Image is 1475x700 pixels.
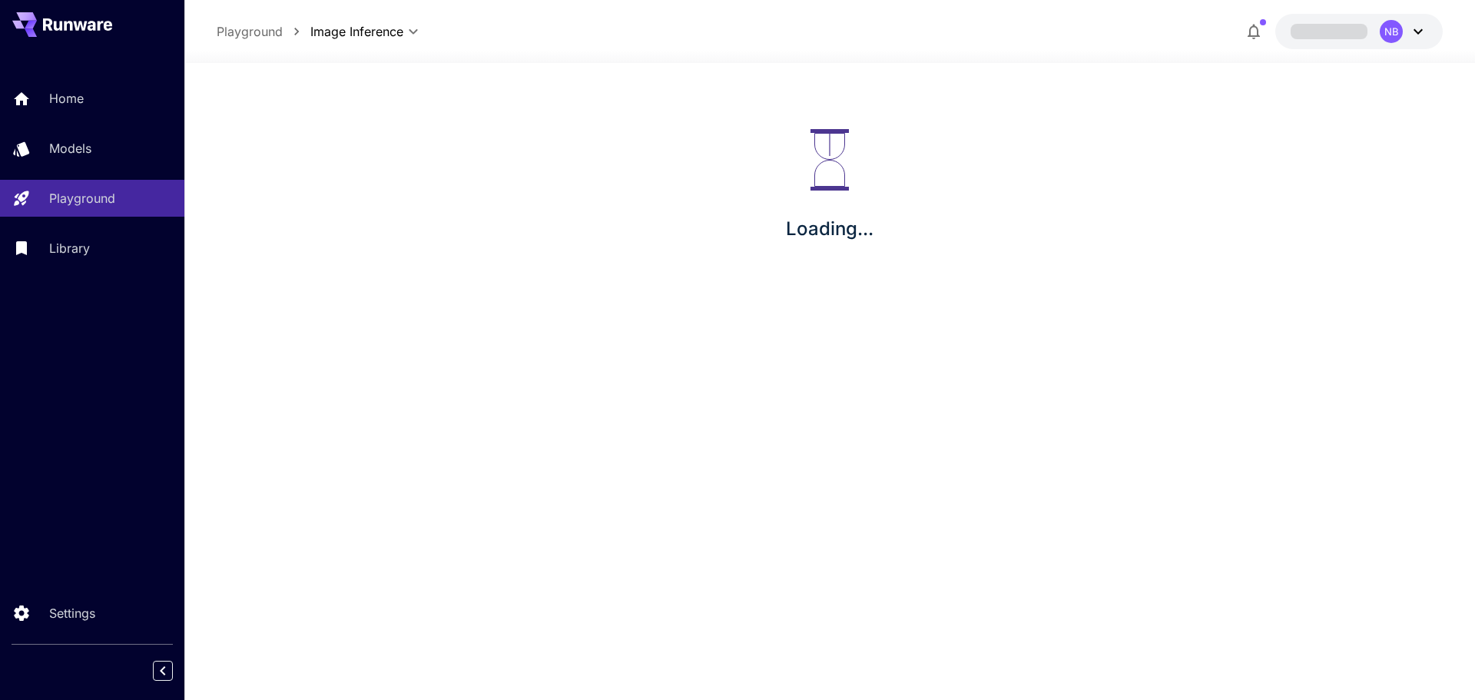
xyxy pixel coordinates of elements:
div: NB [1380,20,1403,43]
nav: breadcrumb [217,22,310,41]
p: Loading... [786,215,873,243]
div: Collapse sidebar [164,657,184,685]
p: Library [49,239,90,257]
p: Models [49,139,91,158]
p: Settings [49,604,95,622]
p: Home [49,89,84,108]
p: Playground [49,189,115,207]
button: NB [1275,14,1443,49]
a: Playground [217,22,283,41]
button: Collapse sidebar [153,661,173,681]
span: Image Inference [310,22,403,41]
